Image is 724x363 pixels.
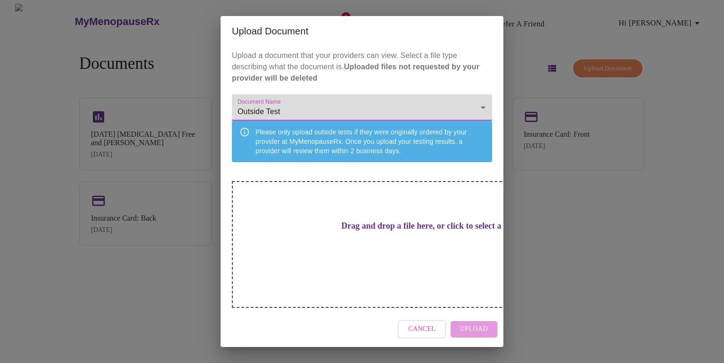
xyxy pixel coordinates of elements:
span: Cancel [408,323,436,335]
button: Cancel [398,320,446,338]
h2: Upload Document [232,24,492,39]
div: Please only upload outside tests if they were originally ordered by your provider at MyMenopauseR... [255,124,485,159]
p: Upload a document that your providers can view. Select a file type describing what the document is. [232,50,492,84]
strong: Uploaded files not requested by your provider will be deleted [232,63,479,82]
h3: Drag and drop a file here, or click to select a file [298,221,558,231]
div: Outside Test [232,94,492,121]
